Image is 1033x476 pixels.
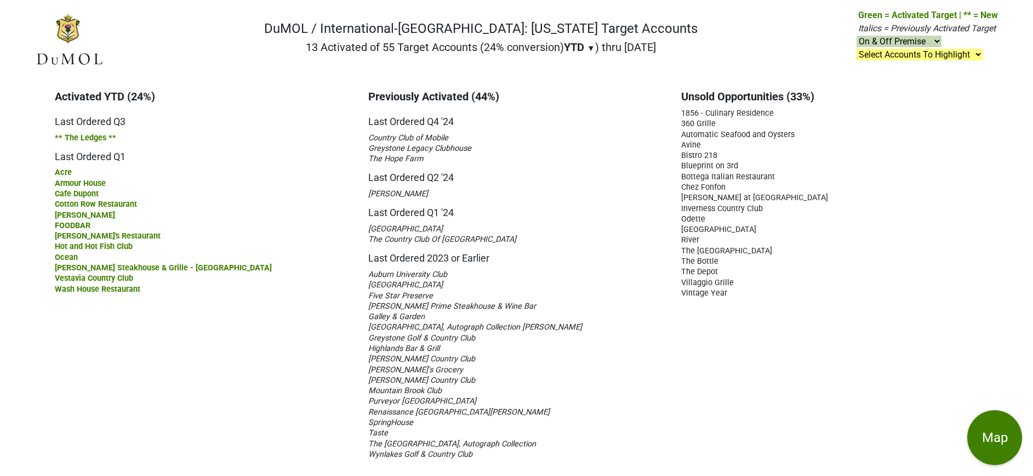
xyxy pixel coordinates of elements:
[264,41,698,54] h2: 13 Activated of 55 Target Accounts (24% conversion) ) thru [DATE]
[368,407,550,417] span: Renaissance [GEOGRAPHIC_DATA][PERSON_NAME]
[368,365,463,375] span: [PERSON_NAME]'s Grocery
[368,291,433,301] span: Five Star Preserve
[681,278,734,287] span: Villaggio Grille
[681,183,726,192] span: Chez Fonfon
[681,288,727,298] span: Vintage Year
[967,410,1022,465] button: Map
[368,418,413,427] span: SpringHouse
[681,119,716,128] span: 360 Grille
[681,214,705,224] span: Odette
[681,257,718,266] span: The Bottle
[368,302,536,311] span: [PERSON_NAME] Prime Steakhouse & Wine Bar
[368,450,472,459] span: Wynlakes Golf & Country Club
[368,133,448,143] span: Country Club of Mobile
[681,140,701,150] span: Avine
[55,179,106,188] span: Armour House
[368,199,665,219] h5: Last Ordered Q1 '24
[858,23,996,33] span: Italics = Previously Activated Target
[55,242,133,251] span: Hot and Hot Fish Club
[368,90,665,103] h3: Previously Activated (44%)
[35,13,104,67] img: DuMOL
[858,10,998,20] span: Green = Activated Target | ** = New
[681,267,718,276] span: The Depot
[681,151,717,160] span: Bistro 218
[55,189,99,199] span: Cafe Dupont
[368,439,536,449] span: The [GEOGRAPHIC_DATA], Autograph Collection
[55,253,78,262] span: Ocean
[55,231,161,241] span: [PERSON_NAME]'s Restaurant
[264,21,698,37] h1: DuMOL / International-[GEOGRAPHIC_DATA]: [US_STATE] Target Accounts
[368,428,388,438] span: Taste
[681,161,738,171] span: Blueprint on 3rd
[368,354,475,364] span: [PERSON_NAME] Country Club
[681,90,978,103] h3: Unsold Opportunities (33%)
[368,270,447,279] span: Auburn University Club
[368,396,476,406] span: Purveyor [GEOGRAPHIC_DATA]
[368,224,443,234] span: [GEOGRAPHIC_DATA]
[681,204,763,213] span: Inverness Country Club
[368,376,475,385] span: [PERSON_NAME] Country Club
[681,109,774,118] span: 1856 - Culinary Residence
[564,41,584,54] span: YTD
[55,143,352,163] h5: Last Ordered Q1
[368,312,425,321] span: Galley & Garden
[368,144,471,153] span: Greystone Legacy Clubhouse
[368,244,665,264] h5: Last Ordered 2023 or Earlier
[55,274,133,283] span: Vestavia Country Club
[55,221,90,230] span: FOODBAR
[368,344,440,353] span: Highlands Bar & Grill
[368,235,516,244] span: The Country Club Of [GEOGRAPHIC_DATA]
[368,163,665,184] h5: Last Ordered Q2 '24
[368,154,424,163] span: The Hope Farm
[55,211,115,220] span: [PERSON_NAME]
[587,43,595,53] span: ▼
[368,333,475,343] span: Greystone Golf & Country Club
[368,280,443,290] span: [GEOGRAPHIC_DATA]
[55,285,140,294] span: Wash House Restaurant
[681,193,828,202] span: [PERSON_NAME] at [GEOGRAPHIC_DATA]
[55,168,72,177] span: Acre
[368,386,442,395] span: Mountain Brook Club
[681,225,756,234] span: [GEOGRAPHIC_DATA]
[55,200,137,209] span: Cotton Row Restaurant
[368,322,582,332] span: [GEOGRAPHIC_DATA], Autograph Collection [PERSON_NAME]
[681,246,772,256] span: The [GEOGRAPHIC_DATA]
[681,172,775,182] span: Bottega Italian Restaurant
[55,107,352,128] h5: Last Ordered Q3
[368,107,665,128] h5: Last Ordered Q4 '24
[55,263,272,273] span: [PERSON_NAME] Steakhouse & Grille - [GEOGRAPHIC_DATA]
[55,90,352,103] h3: Activated YTD (24%)
[681,235,699,245] span: River
[368,189,428,199] span: [PERSON_NAME]
[681,130,795,139] span: Automatic Seafood and Oysters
